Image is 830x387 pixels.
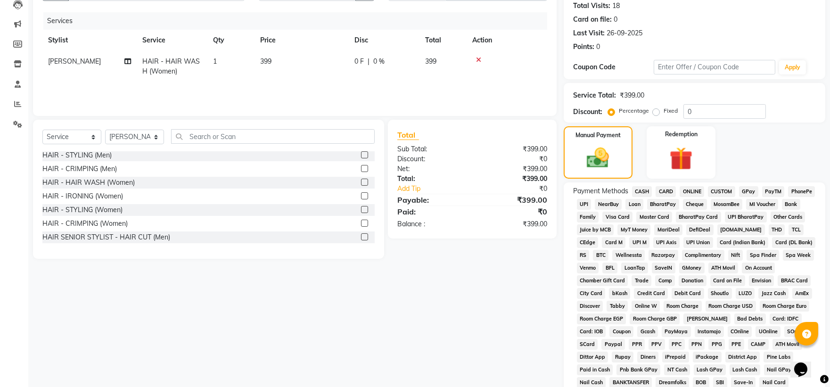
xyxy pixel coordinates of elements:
[729,339,744,350] span: PPE
[577,352,608,362] span: Dittor App
[764,352,793,362] span: Pine Labs
[730,364,760,375] span: Lash Cash
[42,164,117,174] div: HAIR - CRIMPING (Men)
[577,364,613,375] span: Paid in Cash
[779,60,806,74] button: Apply
[42,232,170,242] div: HAIR SENIOR STYLIST - HAIR CUT (Men)
[742,263,775,273] span: On Account
[390,184,486,194] a: Add Tip
[636,212,672,222] span: Master Card
[708,186,735,197] span: CUSTOM
[255,30,349,51] th: Price
[792,288,812,299] span: AmEx
[42,30,137,51] th: Stylist
[472,164,554,174] div: ₹399.00
[577,199,592,210] span: UPI
[607,28,642,38] div: 26-09-2025
[486,184,554,194] div: ₹0
[647,199,679,210] span: BharatPay
[596,42,600,52] div: 0
[425,57,436,66] span: 399
[783,250,814,261] span: Spa Week
[748,339,769,350] span: CAMP
[683,237,713,248] span: UPI Union
[664,301,702,312] span: Room Charge
[789,224,804,235] span: TCL
[672,288,704,299] span: Debit Card
[749,275,774,286] span: Envision
[573,28,605,38] div: Last Visit:
[679,263,705,273] span: GMoney
[747,250,779,261] span: Spa Finder
[390,219,472,229] div: Balance :
[736,288,755,299] span: LUZO
[772,339,803,350] span: ATH Movil
[614,15,617,25] div: 0
[632,186,652,197] span: CASH
[42,219,128,229] div: HAIR - CRIMPING (Women)
[728,326,752,337] span: COnline
[390,194,472,206] div: Payable:
[472,194,554,206] div: ₹399.00
[637,326,658,337] span: Gcash
[625,199,643,210] span: Loan
[612,250,645,261] span: Wellnessta
[42,191,123,201] div: HAIR - IRONING (Women)
[573,1,610,11] div: Total Visits:
[397,130,419,140] span: Total
[760,301,810,312] span: Room Charge Euro
[368,57,370,66] span: |
[706,301,756,312] span: Room Charge USD
[472,154,554,164] div: ₹0
[419,30,467,51] th: Total
[769,224,785,235] span: THD
[390,174,472,184] div: Total:
[662,352,689,362] span: iPrepaid
[788,186,815,197] span: PhonePe
[682,250,724,261] span: Complimentary
[634,288,668,299] span: Credit Card
[171,129,375,144] input: Search or Scan
[762,186,785,197] span: PayTM
[573,186,628,196] span: Payment Methods
[756,326,781,337] span: UOnline
[649,339,665,350] span: PPV
[42,178,135,188] div: HAIR - HAIR WASH (Women)
[734,313,766,324] span: Bad Debts
[620,91,644,100] div: ₹399.00
[771,212,805,222] span: Other Cards
[580,145,616,171] img: _cash.svg
[602,237,625,248] span: Card M
[695,326,724,337] span: Instamojo
[349,30,419,51] th: Disc
[577,339,598,350] span: SCard
[573,62,654,72] div: Coupon Code
[390,144,472,154] div: Sub Total:
[390,206,472,217] div: Paid:
[577,237,599,248] span: CEdge
[612,1,620,11] div: 18
[764,364,795,375] span: Nail GPay
[654,60,775,74] input: Enter Offer / Coupon Code
[683,199,707,210] span: Cheque
[467,30,547,51] th: Action
[577,224,614,235] span: Juice by MCB
[676,212,721,222] span: BharatPay Card
[662,144,700,173] img: _gift.svg
[686,224,714,235] span: DefiDeal
[790,349,821,378] iframe: chat widget
[717,237,769,248] span: Card (Indian Bank)
[711,199,743,210] span: MosamBee
[577,326,606,337] span: Card: IOB
[778,275,811,286] span: BRAC Card
[573,42,594,52] div: Points:
[593,250,608,261] span: BTC
[472,206,554,217] div: ₹0
[662,326,691,337] span: PayMaya
[207,30,255,51] th: Qty
[137,30,207,51] th: Service
[577,275,628,286] span: Chamber Gift Card
[708,339,725,350] span: PPG
[669,339,685,350] span: PPC
[142,57,200,75] span: HAIR - HAIR WASH (Women)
